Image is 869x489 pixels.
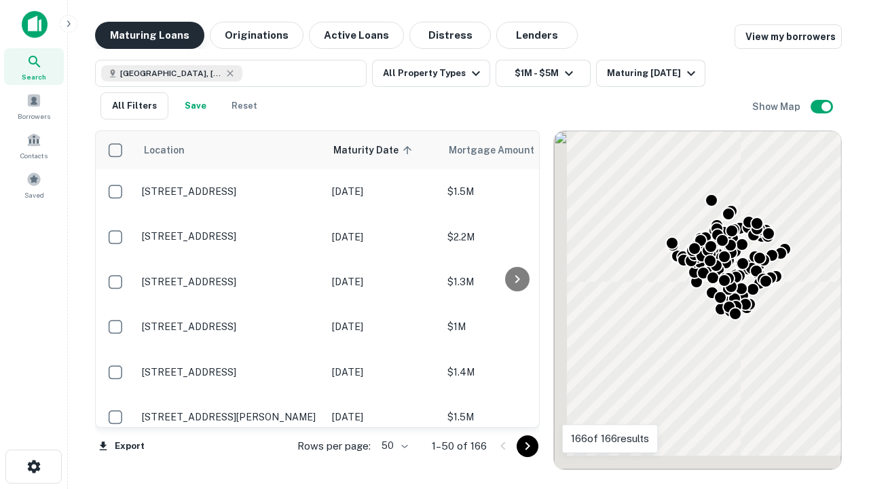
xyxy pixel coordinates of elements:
p: [DATE] [332,319,434,334]
p: [DATE] [332,365,434,380]
div: Maturing [DATE] [607,65,699,81]
th: Maturity Date [325,131,441,169]
p: $1.4M [447,365,583,380]
span: Mortgage Amount [449,142,552,158]
p: [STREET_ADDRESS][PERSON_NAME] [142,411,318,423]
span: Contacts [20,150,48,161]
p: [STREET_ADDRESS] [142,185,318,198]
p: Rows per page: [297,438,371,454]
span: [GEOGRAPHIC_DATA], [GEOGRAPHIC_DATA], [GEOGRAPHIC_DATA] [120,67,222,79]
p: 1–50 of 166 [432,438,487,454]
h6: Show Map [752,99,802,114]
span: Search [22,71,46,82]
span: Location [143,142,185,158]
button: Active Loans [309,22,404,49]
p: [STREET_ADDRESS] [142,321,318,333]
button: Lenders [496,22,578,49]
button: Originations [210,22,303,49]
a: View my borrowers [735,24,842,49]
p: $1.5M [447,184,583,199]
a: Search [4,48,64,85]
th: Mortgage Amount [441,131,590,169]
iframe: Chat Widget [801,380,869,446]
p: [STREET_ADDRESS] [142,230,318,242]
p: 166 of 166 results [571,431,649,447]
button: Reset [223,92,266,120]
button: All Property Types [372,60,490,87]
p: $1M [447,319,583,334]
button: Export [95,436,148,456]
div: 50 [376,436,410,456]
p: [DATE] [332,230,434,244]
button: All Filters [100,92,168,120]
p: [DATE] [332,184,434,199]
p: [STREET_ADDRESS] [142,276,318,288]
p: $2.2M [447,230,583,244]
th: Location [135,131,325,169]
div: 0 0 [554,131,841,469]
a: Borrowers [4,88,64,124]
button: [GEOGRAPHIC_DATA], [GEOGRAPHIC_DATA], [GEOGRAPHIC_DATA] [95,60,367,87]
a: Contacts [4,127,64,164]
button: Maturing Loans [95,22,204,49]
span: Saved [24,189,44,200]
a: Saved [4,166,64,203]
p: [DATE] [332,274,434,289]
p: [DATE] [332,410,434,424]
button: Go to next page [517,435,538,457]
button: $1M - $5M [496,60,591,87]
img: capitalize-icon.png [22,11,48,38]
p: $1.5M [447,410,583,424]
span: Maturity Date [333,142,416,158]
p: [STREET_ADDRESS] [142,366,318,378]
button: Save your search to get updates of matches that match your search criteria. [174,92,217,120]
button: Maturing [DATE] [596,60,705,87]
button: Distress [409,22,491,49]
p: $1.3M [447,274,583,289]
span: Borrowers [18,111,50,122]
